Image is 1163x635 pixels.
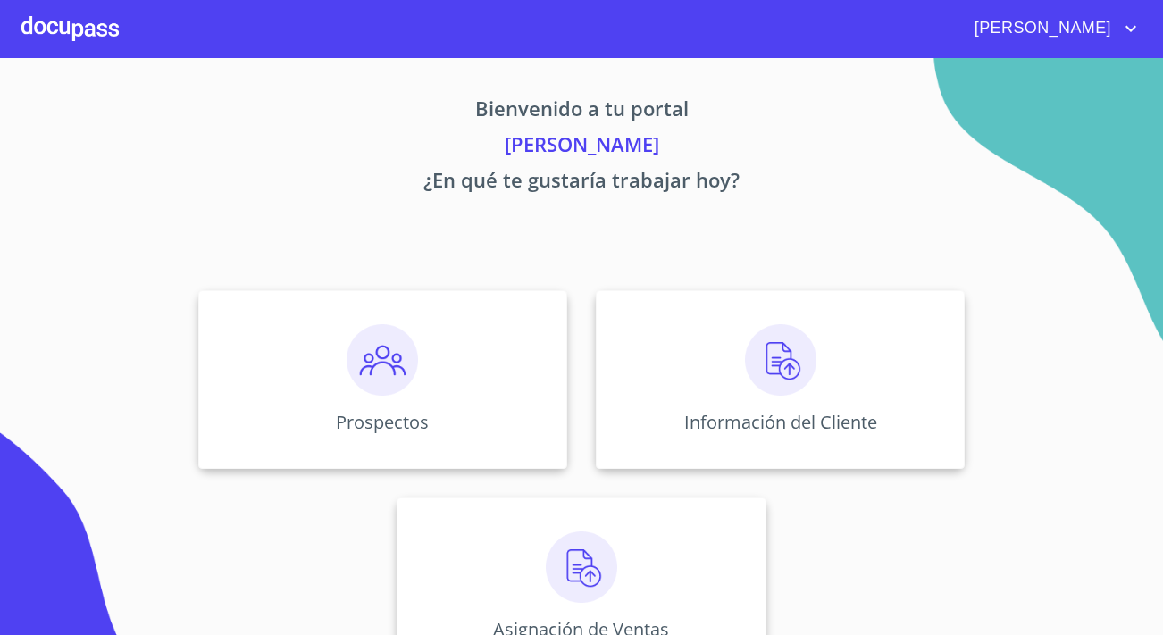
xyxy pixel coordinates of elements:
[961,14,1142,43] button: account of current user
[31,165,1132,201] p: ¿En qué te gustaría trabajar hoy?
[745,324,816,396] img: carga.png
[31,130,1132,165] p: [PERSON_NAME]
[347,324,418,396] img: prospectos.png
[961,14,1120,43] span: [PERSON_NAME]
[336,410,429,434] p: Prospectos
[31,94,1132,130] p: Bienvenido a tu portal
[546,531,617,603] img: carga.png
[684,410,877,434] p: Información del Cliente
